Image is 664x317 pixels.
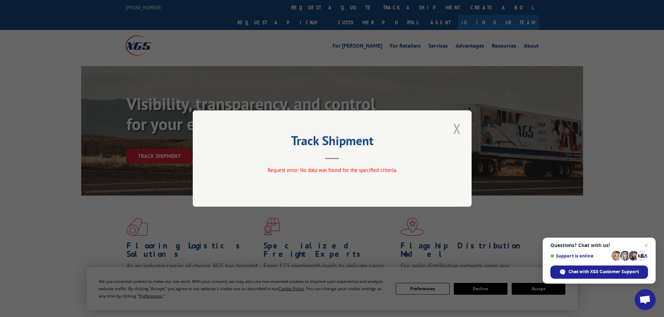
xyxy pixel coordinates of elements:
h2: Track Shipment [228,136,437,149]
button: Close modal [451,119,463,138]
span: Chat with XGS Customer Support [550,266,648,279]
span: Chat with XGS Customer Support [568,269,639,275]
span: Support is online [550,253,609,259]
a: Open chat [635,289,656,310]
span: Questions? Chat with us! [550,243,648,248]
span: Request error: No data was found for the specified criteria. [267,167,397,173]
